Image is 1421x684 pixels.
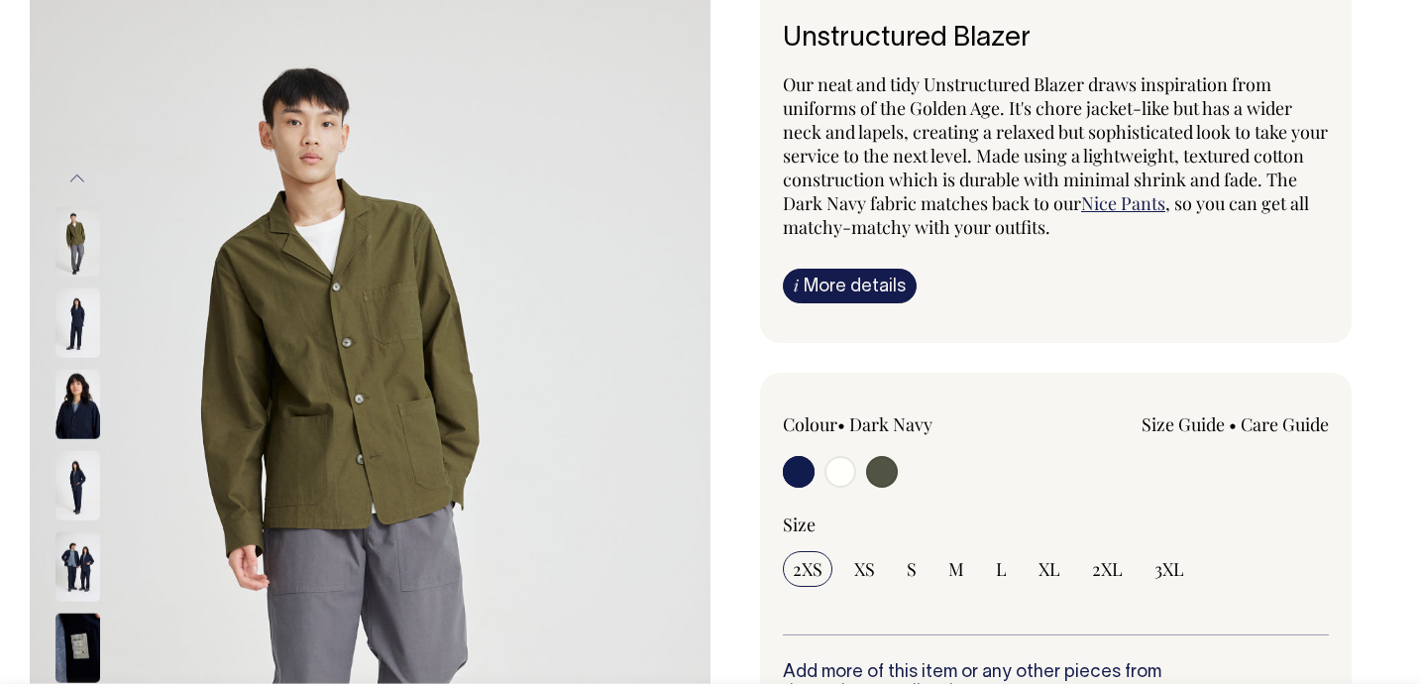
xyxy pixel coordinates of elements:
span: M [948,557,964,581]
img: dark-navy [55,287,100,357]
a: iMore details [783,269,917,303]
span: 2XS [793,557,822,581]
h6: Unstructured Blazer [783,24,1329,55]
span: L [996,557,1007,581]
label: Dark Navy [849,412,932,436]
span: Our neat and tidy Unstructured Blazer draws inspiration from uniforms of the Golden Age. It's cho... [783,72,1328,215]
span: 2XL [1092,557,1123,581]
img: dark-navy [55,450,100,519]
input: XS [844,551,885,587]
span: i [794,275,799,295]
input: L [986,551,1017,587]
img: olive [55,206,100,276]
a: Care Guide [1241,412,1329,436]
input: 2XL [1082,551,1133,587]
span: , so you can get all matchy-matchy with your outfits. [783,191,1309,239]
span: • [1229,412,1237,436]
input: S [897,551,927,587]
span: S [907,557,917,581]
a: Nice Pants [1081,191,1165,215]
div: Size [783,513,1329,536]
span: • [837,412,845,436]
input: 3XL [1145,551,1194,587]
button: Previous [62,157,92,201]
input: M [938,551,974,587]
a: Size Guide [1142,412,1225,436]
img: dark-navy [55,613,100,682]
img: dark-navy [55,369,100,438]
span: 3XL [1154,557,1184,581]
input: XL [1029,551,1070,587]
div: Colour [783,412,1001,436]
img: dark-navy [55,531,100,601]
input: 2XS [783,551,832,587]
span: XS [854,557,875,581]
span: XL [1038,557,1060,581]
